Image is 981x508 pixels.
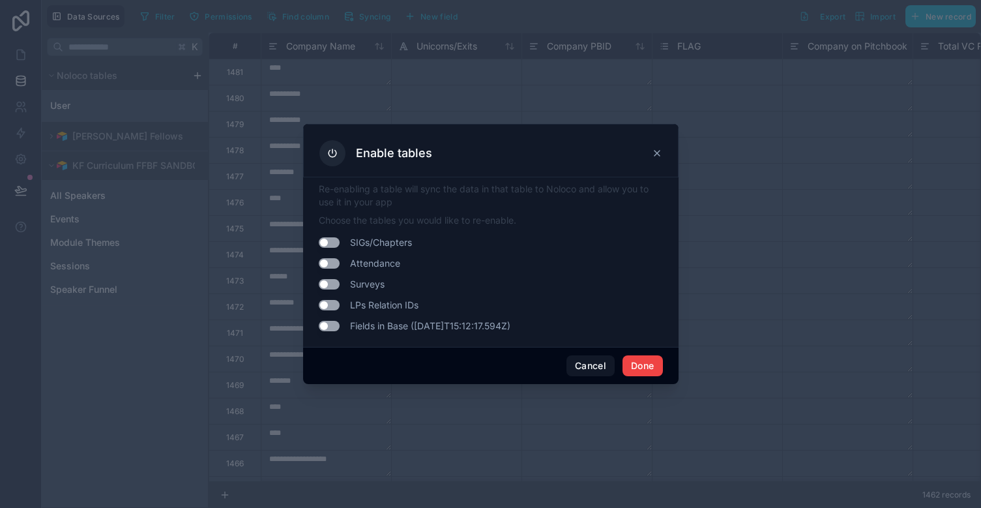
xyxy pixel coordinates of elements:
span: Surveys [350,278,385,291]
p: Re-enabling a table will sync the data in that table to Noloco and allow you to use it in your app [319,183,663,209]
button: Cancel [566,355,615,376]
span: SIGs/Chapters [350,236,412,249]
button: Done [622,355,662,376]
span: LPs Relation IDs [350,299,418,312]
p: Choose the tables you would like to re-enable. [319,214,663,227]
span: Fields in Base ([DATE]T15:12:17.594Z) [350,320,510,333]
h3: Enable tables [356,145,432,161]
span: Attendance [350,257,400,270]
